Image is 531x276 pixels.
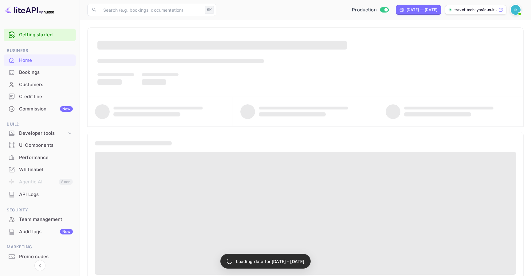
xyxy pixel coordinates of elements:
img: LiteAPI logo [5,5,54,15]
a: Home [4,54,76,66]
div: [DATE] — [DATE] [407,7,437,13]
div: Audit logs [19,228,73,235]
a: API Logs [4,189,76,200]
a: Bookings [4,66,76,78]
div: API Logs [19,191,73,198]
a: Customers [4,79,76,90]
a: Getting started [19,31,73,38]
div: ⌘K [205,6,214,14]
div: Developer tools [19,130,67,137]
span: Build [4,121,76,128]
div: Promo codes [19,253,73,260]
div: Bookings [19,69,73,76]
div: Developer tools [4,128,76,139]
div: Team management [19,216,73,223]
a: Team management [4,214,76,225]
p: travel-tech-yas1c.nuit... [454,7,497,13]
a: Promo codes [4,251,76,262]
span: Production [352,6,377,14]
a: Credit line [4,91,76,102]
div: UI Components [19,142,73,149]
img: Revolut [511,5,521,15]
button: Collapse navigation [34,260,45,271]
a: Whitelabel [4,164,76,175]
div: Customers [4,79,76,91]
div: New [60,106,73,112]
span: Marketing [4,244,76,250]
a: CommissionNew [4,103,76,114]
p: Loading data for [DATE] - [DATE] [236,258,305,265]
div: Credit line [4,91,76,103]
div: Credit line [19,93,73,100]
div: New [60,229,73,234]
a: Performance [4,152,76,163]
span: Business [4,47,76,54]
input: Search (e.g. bookings, documentation) [100,4,202,16]
div: Whitelabel [19,166,73,173]
div: Home [19,57,73,64]
a: UI Components [4,139,76,151]
div: Switch to Sandbox mode [349,6,391,14]
div: Customers [19,81,73,88]
div: CommissionNew [4,103,76,115]
div: Commission [19,106,73,113]
div: Getting started [4,29,76,41]
a: Audit logsNew [4,226,76,237]
span: Security [4,207,76,214]
div: Performance [19,154,73,161]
